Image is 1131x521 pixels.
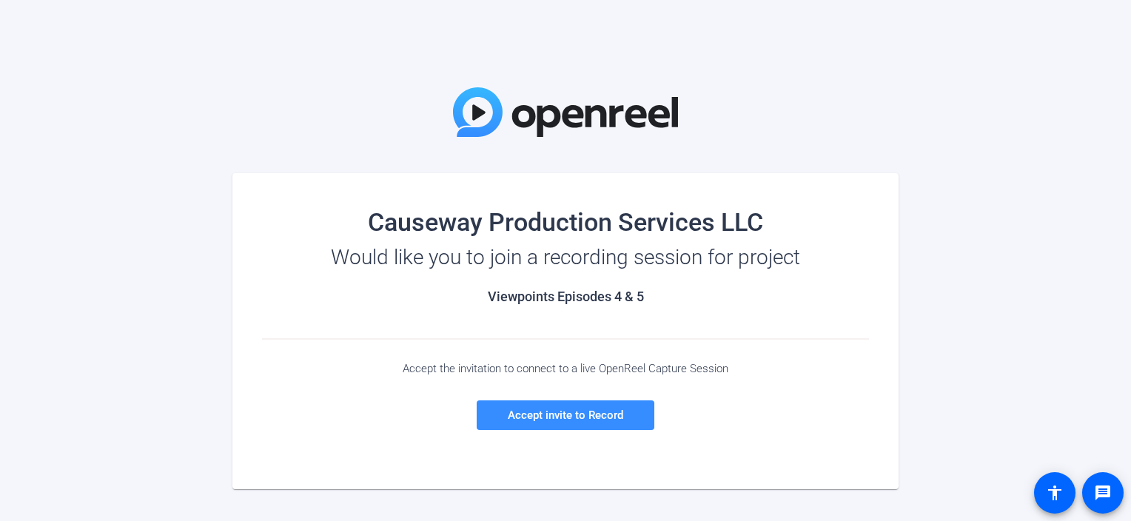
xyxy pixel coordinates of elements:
[508,409,623,422] span: Accept invite to Record
[262,246,869,269] div: Would like you to join a recording session for project
[1046,484,1064,502] mat-icon: accessibility
[262,210,869,234] div: Causeway Production Services LLC
[453,87,678,137] img: OpenReel Logo
[477,400,654,430] a: Accept invite to Record
[1094,484,1112,502] mat-icon: message
[262,289,869,305] h2: Viewpoints Episodes 4 & 5
[262,362,869,375] div: Accept the invitation to connect to a live OpenReel Capture Session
